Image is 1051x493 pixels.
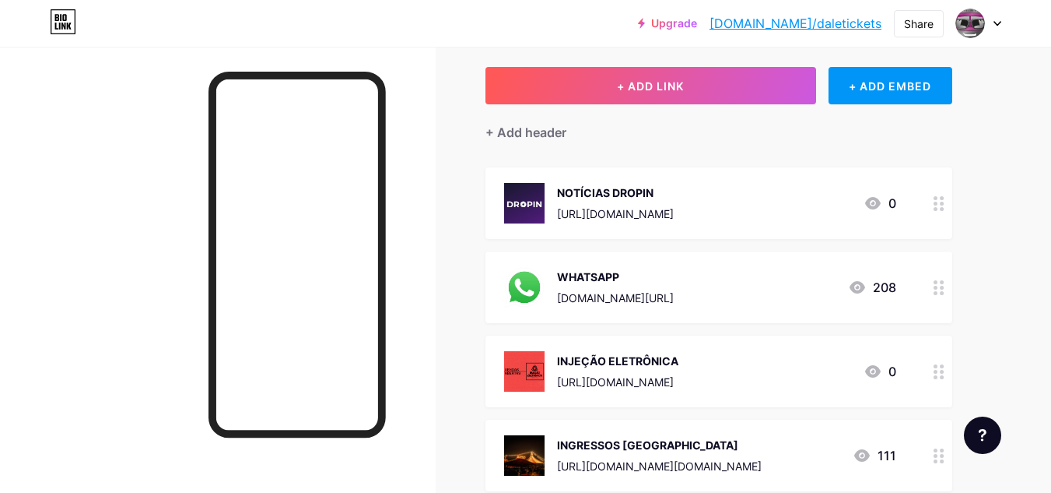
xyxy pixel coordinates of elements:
[955,9,985,38] img: Dale Tour dale
[848,278,896,297] div: 208
[504,351,545,392] img: INJEÇÃO ELETRÔNICA
[638,17,697,30] a: Upgrade
[557,185,674,201] div: NOTÍCIAS DROPIN
[557,458,762,474] div: [URL][DOMAIN_NAME][DOMAIN_NAME]
[829,67,952,104] div: + ADD EMBED
[557,206,674,222] div: [URL][DOMAIN_NAME]
[485,67,816,104] button: + ADD LINK
[557,290,674,306] div: [DOMAIN_NAME][URL]
[617,79,684,93] span: + ADD LINK
[504,183,545,224] img: NOTÍCIAS DROPIN
[557,269,674,285] div: WHATSAPP
[709,14,881,33] a: [DOMAIN_NAME]/daletickets
[864,194,896,213] div: 0
[904,16,934,32] div: Share
[557,437,762,453] div: INGRESSOS [GEOGRAPHIC_DATA]
[485,123,566,142] div: + Add header
[853,446,896,465] div: 111
[864,362,896,381] div: 0
[504,435,545,476] img: INGRESSOS SURREAL PARK
[557,353,678,369] div: INJEÇÃO ELETRÔNICA
[504,267,545,308] img: WHATSAPP
[557,374,678,390] div: [URL][DOMAIN_NAME]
